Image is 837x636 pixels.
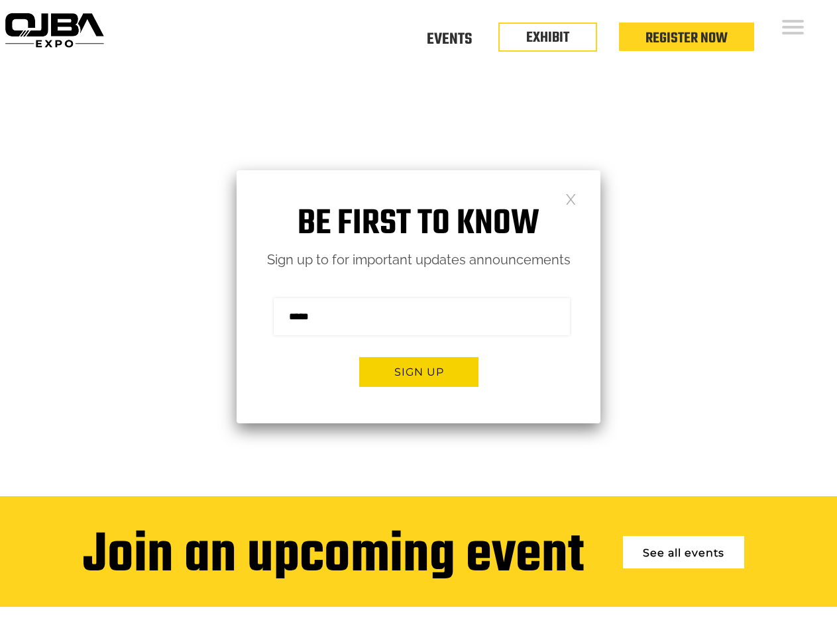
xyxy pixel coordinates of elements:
h1: Be first to know [237,203,600,245]
a: See all events [623,536,744,568]
div: Join an upcoming event [83,526,584,587]
a: Close [565,193,577,204]
button: Sign up [359,357,478,387]
p: Sign up to for important updates announcements [237,248,600,272]
a: Register Now [645,27,728,50]
a: EXHIBIT [526,26,569,49]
